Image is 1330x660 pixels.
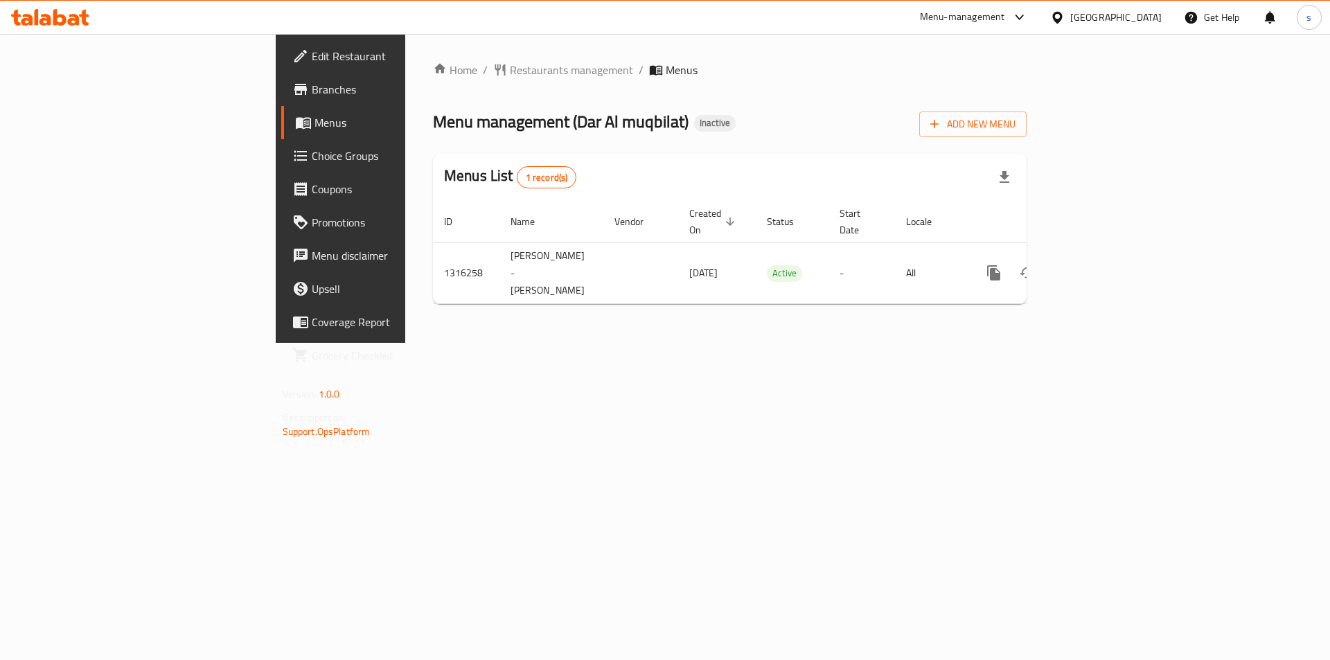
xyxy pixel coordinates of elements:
[444,166,576,188] h2: Menus List
[433,201,1121,304] table: enhanced table
[840,205,878,238] span: Start Date
[767,265,802,281] span: Active
[919,112,1027,137] button: Add New Menu
[666,62,698,78] span: Menus
[312,347,487,364] span: Grocery Checklist
[281,206,498,239] a: Promotions
[510,62,633,78] span: Restaurants management
[639,62,644,78] li: /
[920,9,1005,26] div: Menu-management
[312,148,487,164] span: Choice Groups
[689,264,718,282] span: [DATE]
[694,117,736,129] span: Inactive
[312,48,487,64] span: Edit Restaurant
[283,422,371,440] a: Support.OpsPlatform
[281,305,498,339] a: Coverage Report
[314,114,487,131] span: Menus
[312,81,487,98] span: Branches
[689,205,739,238] span: Created On
[281,339,498,372] a: Grocery Checklist
[499,242,603,303] td: [PERSON_NAME] - [PERSON_NAME]
[281,73,498,106] a: Branches
[312,314,487,330] span: Coverage Report
[966,201,1121,243] th: Actions
[281,172,498,206] a: Coupons
[1306,10,1311,25] span: s
[988,161,1021,194] div: Export file
[493,62,633,78] a: Restaurants management
[283,409,346,427] span: Get support on:
[694,115,736,132] div: Inactive
[906,213,950,230] span: Locale
[281,272,498,305] a: Upsell
[281,106,498,139] a: Menus
[312,280,487,297] span: Upsell
[895,242,966,303] td: All
[312,214,487,231] span: Promotions
[517,171,576,184] span: 1 record(s)
[614,213,662,230] span: Vendor
[312,181,487,197] span: Coupons
[433,106,689,137] span: Menu management ( Dar Al muqbilat )
[767,213,812,230] span: Status
[283,385,317,403] span: Version:
[312,247,487,264] span: Menu disclaimer
[281,39,498,73] a: Edit Restaurant
[517,166,577,188] div: Total records count
[281,139,498,172] a: Choice Groups
[511,213,553,230] span: Name
[930,116,1016,133] span: Add New Menu
[977,256,1011,289] button: more
[1011,256,1044,289] button: Change Status
[767,265,802,282] div: Active
[828,242,895,303] td: -
[319,385,340,403] span: 1.0.0
[444,213,470,230] span: ID
[433,62,1027,78] nav: breadcrumb
[1070,10,1162,25] div: [GEOGRAPHIC_DATA]
[281,239,498,272] a: Menu disclaimer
